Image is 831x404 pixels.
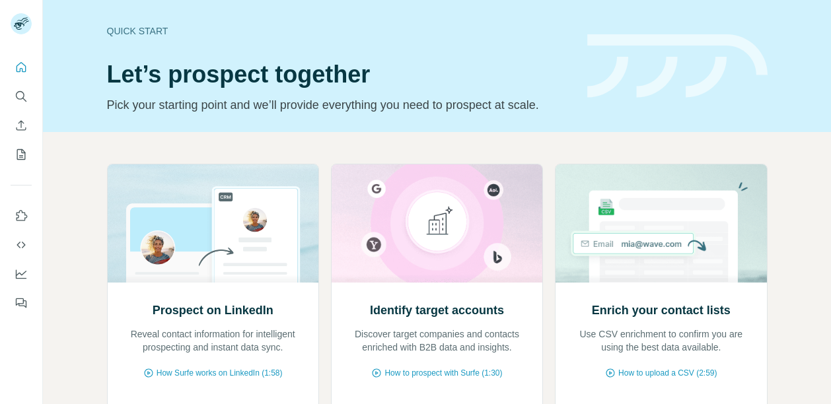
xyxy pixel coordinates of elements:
[121,327,305,354] p: Reveal contact information for intelligent prospecting and instant data sync.
[11,204,32,228] button: Use Surfe on LinkedIn
[107,164,319,283] img: Prospect on LinkedIn
[11,84,32,108] button: Search
[107,24,571,38] div: Quick start
[11,262,32,286] button: Dashboard
[157,367,283,379] span: How Surfe works on LinkedIn (1:58)
[384,367,502,379] span: How to prospect with Surfe (1:30)
[11,291,32,315] button: Feedback
[618,367,717,379] span: How to upload a CSV (2:59)
[569,327,753,354] p: Use CSV enrichment to confirm you are using the best data available.
[11,55,32,79] button: Quick start
[345,327,529,354] p: Discover target companies and contacts enriched with B2B data and insights.
[107,96,571,114] p: Pick your starting point and we’ll provide everything you need to prospect at scale.
[331,164,543,283] img: Identify target accounts
[11,114,32,137] button: Enrich CSV
[153,301,273,320] h2: Prospect on LinkedIn
[11,233,32,257] button: Use Surfe API
[370,301,504,320] h2: Identify target accounts
[11,143,32,166] button: My lists
[587,34,768,98] img: banner
[107,61,571,88] h1: Let’s prospect together
[592,301,731,320] h2: Enrich your contact lists
[555,164,767,283] img: Enrich your contact lists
